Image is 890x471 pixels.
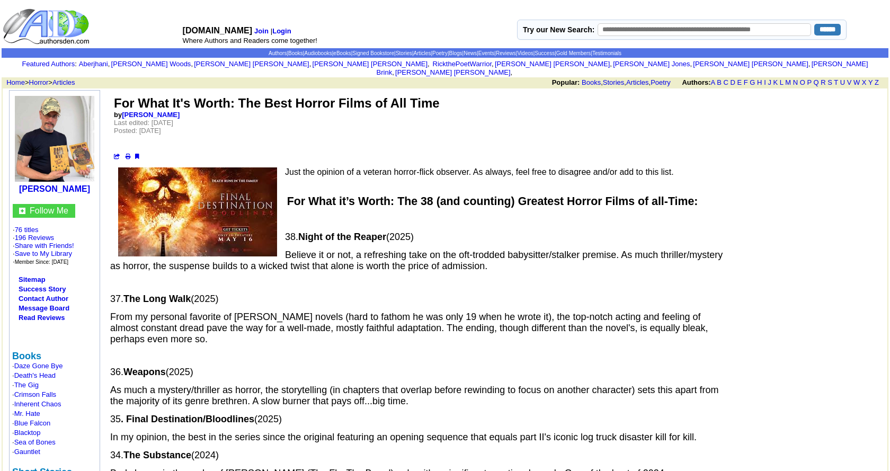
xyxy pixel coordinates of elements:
font: · [12,362,63,370]
a: RickthePoetWarrior [431,60,492,68]
a: 196 Reviews [15,234,54,242]
a: Login [272,27,291,35]
span: In my opinion, the best in the series since the original featuring an opening sequence that equal... [110,432,697,442]
a: [PERSON_NAME] [PERSON_NAME] [194,60,309,68]
font: i [430,61,431,67]
font: : [22,60,76,68]
font: For What It's Worth: The Best Horror Films of All Time [114,96,440,110]
span: 35 (2025) [110,414,282,424]
font: i [512,70,513,76]
img: shim.gif [12,417,13,419]
font: · [12,448,40,456]
font: Where Authors and Readers come together! [183,37,317,45]
font: · [12,429,41,437]
font: i [494,61,495,67]
img: shim.gif [12,370,13,371]
font: Last edited: [DATE] Posted: [DATE] [114,119,173,135]
a: A [711,78,715,86]
a: Gauntlet [14,448,40,456]
a: Home [6,78,25,86]
a: V [847,78,852,86]
a: J [768,78,771,86]
a: O [800,78,805,86]
span: 34. (2024) [110,450,219,460]
img: 7387.jpg [15,96,94,182]
a: Poetry [432,50,448,56]
a: Daze Gone Bye [14,362,63,370]
a: Gold Members [556,50,591,56]
img: shim.gif [12,398,13,400]
a: L [780,78,784,86]
a: Share with Friends! [15,242,74,250]
a: N [793,78,798,86]
a: Death's Head [14,371,56,379]
font: i [110,61,111,67]
span: 38. (2025) [285,232,414,242]
a: Stories [603,78,624,86]
a: B [717,78,722,86]
a: [PERSON_NAME] [PERSON_NAME] [495,60,610,68]
a: Featured Authors [22,60,75,68]
span: Believe it or not, a refreshing take on the oft-trodded babysitter/stalker premise. As much thril... [110,250,723,271]
font: > > [3,78,75,86]
a: eBooks [333,50,351,56]
a: P [807,78,811,86]
a: Blue Falcon [14,419,51,427]
b: The Substance [123,450,191,460]
a: Read Reviews [19,314,65,322]
a: Sitemap [19,276,46,283]
a: M [785,78,791,86]
font: [DOMAIN_NAME] [183,26,253,35]
a: [PERSON_NAME] [19,184,90,193]
a: Inherent Chaos [14,400,61,408]
img: 70327.jpg [118,167,277,256]
label: Try our New Search: [523,25,594,34]
a: U [840,78,845,86]
a: D [730,78,735,86]
a: Success Story [19,285,66,293]
font: Just the opinion of a veteran horror-flick observer. As always, feel free to disagree and/or add ... [285,167,674,176]
a: Authors [269,50,287,56]
a: Save to My Library [15,250,72,257]
a: Sea of Bones [14,438,56,446]
a: C [723,78,728,86]
a: K [773,78,778,86]
span: As much a mystery/thriller as horror, the storytelling (in chapters that overlap before rewinding... [110,385,719,406]
font: · [12,381,39,389]
b: Books [12,351,41,361]
a: 76 titles [15,226,39,234]
a: [PERSON_NAME] [122,111,180,119]
a: Blacktop [14,429,41,437]
a: Books [288,50,303,56]
a: E [737,78,742,86]
b: Weapons [123,367,166,377]
a: Books [582,78,601,86]
img: shim.gif [12,379,13,381]
span: 36. (2025) [110,367,193,377]
a: Stories [396,50,412,56]
img: gc.jpg [19,208,25,214]
a: I [764,78,766,86]
font: · [12,438,56,446]
a: Testimonials [592,50,621,56]
a: Y [868,78,873,86]
a: [PERSON_NAME] [PERSON_NAME] [693,60,808,68]
a: Follow Me [30,206,68,215]
img: logo_ad.gif [3,8,92,45]
a: Articles [414,50,431,56]
b: Popular: [552,78,580,86]
img: shim.gif [12,456,13,457]
b: The Long Walk [123,294,191,304]
font: | [271,27,293,35]
a: Blogs [449,50,462,56]
a: W [853,78,860,86]
a: Events [478,50,495,56]
a: Horror [29,78,49,86]
a: Signed Bookstore [352,50,394,56]
span: 37. (2025) [110,294,218,304]
img: shim.gif [12,408,13,410]
a: H [757,78,762,86]
a: Join [254,27,269,35]
b: Authors: [682,78,710,86]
